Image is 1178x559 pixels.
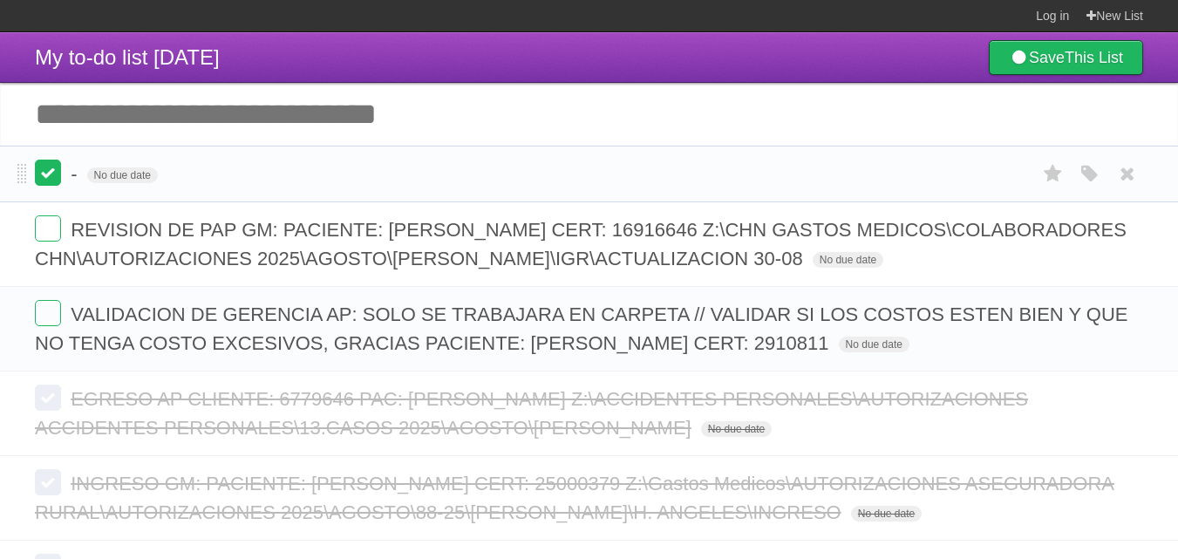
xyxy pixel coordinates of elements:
[35,385,61,411] label: Done
[35,45,220,69] span: My to-do list [DATE]
[35,303,1128,354] span: VALIDACION DE GERENCIA AP: SOLO SE TRABAJARA EN CARPETA // VALIDAR SI LOS COSTOS ESTEN BIEN Y QUE...
[35,388,1028,439] span: EGRESO AP CLIENTE: 6779646 PAC: [PERSON_NAME] Z:\ACCIDENTES PERSONALES\AUTORIZACIONES ACCIDENTES ...
[1065,49,1123,66] b: This List
[87,167,158,183] span: No due date
[989,40,1143,75] a: SaveThis List
[35,215,61,242] label: Done
[851,506,922,522] span: No due date
[35,469,61,495] label: Done
[701,421,772,437] span: No due date
[35,160,61,186] label: Done
[35,473,1114,523] span: INGRESO GM: PACIENTE: [PERSON_NAME] CERT: 25000379 Z:\Gastos Medicos\AUTORIZACIONES ASEGURADORA R...
[35,300,61,326] label: Done
[839,337,909,352] span: No due date
[1037,160,1070,188] label: Star task
[813,252,883,268] span: No due date
[71,163,81,185] : -
[35,219,1127,269] span: REVISION DE PAP GM: PACIENTE: [PERSON_NAME] CERT: 16916646 Z:\CHN GASTOS MEDICOS\COLABORADORES CH...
